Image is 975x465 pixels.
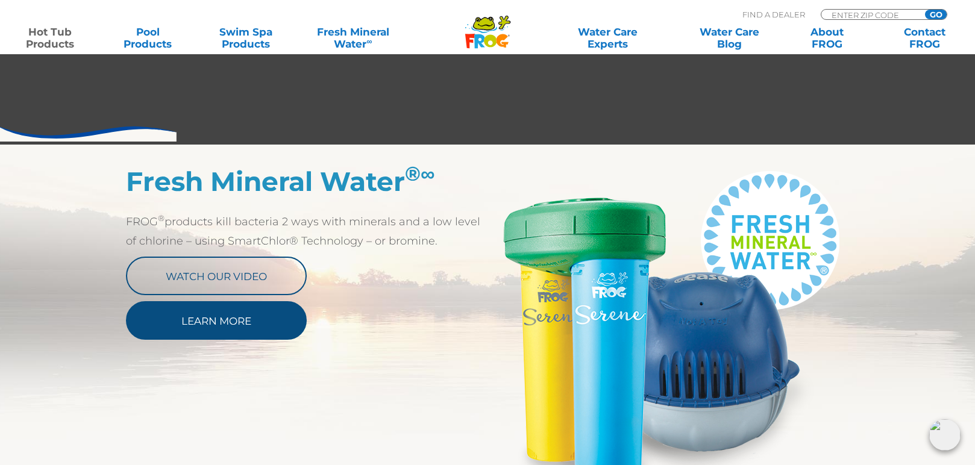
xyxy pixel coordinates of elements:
[366,37,372,46] sup: ∞
[126,301,307,340] a: Learn More
[789,26,865,50] a: AboutFROG
[126,166,487,197] h2: Fresh Mineral Water
[158,213,165,223] sup: ®
[208,26,284,50] a: Swim SpaProducts
[925,10,947,19] input: GO
[110,26,186,50] a: PoolProducts
[830,10,912,20] input: Zip Code Form
[12,26,88,50] a: Hot TubProducts
[742,9,805,20] p: Find A Dealer
[126,212,487,251] p: FROG products kill bacteria 2 ways with minerals and a low level of chlorine – using SmartChlor® ...
[929,419,961,451] img: openIcon
[306,26,401,50] a: Fresh MineralWater∞
[887,26,963,50] a: ContactFROG
[405,161,435,186] sup: ®
[691,26,767,50] a: Water CareBlog
[126,257,307,295] a: Watch Our Video
[546,26,669,50] a: Water CareExperts
[421,161,435,186] em: ∞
